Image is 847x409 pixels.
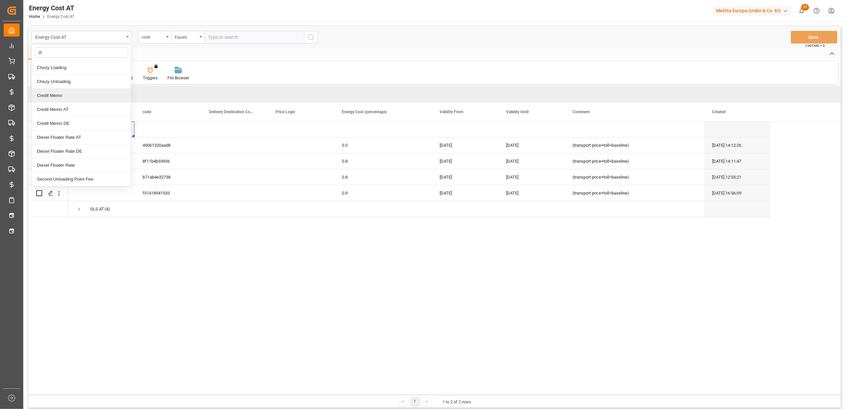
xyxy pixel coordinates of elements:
[498,153,565,169] div: [DATE]
[143,110,151,114] span: code
[29,14,40,19] a: Home
[68,185,771,201] div: Press SPACE to select this row.
[32,31,131,43] button: close menu
[135,185,201,201] div: f51418941533
[713,4,794,17] button: Melitta Europa GmbH & Co. KG
[565,137,704,153] div: (transport price+toll=baseline)
[713,6,792,16] div: Melitta Europa GmbH & Co. KG
[209,110,254,114] span: Delivery Destination Country
[334,153,432,169] div: 0.8
[135,169,201,185] div: b71ab4e32738
[334,185,432,201] div: 0.9
[32,75,131,89] div: Chezy Unloading
[29,3,74,13] div: Energy Cost AT
[175,33,197,40] div: Equals
[135,137,201,153] div: 490b1320aad8
[135,153,201,169] div: 8f11b4b33936
[506,110,529,114] span: Validity Until
[565,169,704,185] div: (transport price+toll=baseline)
[32,130,131,144] div: Diesel Floater Rate AT
[28,185,68,201] div: Press SPACE to select this row.
[573,110,590,114] span: Comment
[68,153,771,169] div: Press SPACE to select this row.
[90,202,104,217] div: GLS AT
[32,158,131,172] div: Diesel Floater Rate
[440,110,463,114] span: Validity From
[704,137,771,153] div: [DATE] 14:12:26
[28,122,68,137] div: Press SPACE to select this row.
[68,122,771,137] div: Press SPACE to select this row.
[334,169,432,185] div: 0.8
[32,103,131,117] div: Credit Memo AT
[68,169,771,185] div: Press SPACE to select this row.
[204,31,304,43] input: Type to search
[342,110,387,114] span: Energy Cost (percentage)
[791,31,837,43] button: Save
[304,31,318,43] button: search button
[805,43,825,48] span: Ctrl/CMD + S
[28,201,68,217] div: Press SPACE to select this row.
[498,137,565,153] div: [DATE]
[28,48,51,59] div: Home
[32,61,131,75] div: Chezy Loading
[334,137,432,153] div: 0.5
[565,185,704,201] div: (transport price+toll=baseline)
[105,202,110,217] span: (4)
[704,153,771,169] div: [DATE] 14:11:47
[498,185,565,201] div: [DATE]
[432,153,498,169] div: [DATE]
[801,4,809,11] span: 37
[32,89,131,103] div: Credit Memo
[32,117,131,130] div: Credit Memo DE
[809,3,824,18] button: Help Center
[28,169,68,185] div: Press SPACE to select this row.
[32,144,131,158] div: Diesel Floater Rate DE
[443,399,472,405] div: 1 to 2 of 2 rows
[794,3,809,18] button: show 37 new notifications
[432,169,498,185] div: [DATE]
[704,185,771,201] div: [DATE] 16:56:09
[704,169,771,185] div: [DATE] 12:55:21
[432,137,498,153] div: [DATE]
[712,110,726,114] span: Created
[28,153,68,169] div: Press SPACE to select this row.
[138,31,171,43] button: open menu
[411,397,419,406] div: 1
[35,47,128,58] input: Search
[28,137,68,153] div: Press SPACE to select this row.
[167,75,189,81] div: File Browser
[565,153,704,169] div: (transport price+toll=baseline)
[68,137,771,153] div: Press SPACE to select this row.
[142,33,164,40] div: code
[275,110,295,114] span: Price Logic
[432,185,498,201] div: [DATE]
[68,201,771,217] div: Press SPACE to select this row.
[498,169,565,185] div: [DATE]
[171,31,204,43] button: open menu
[35,33,124,41] div: Energy Cost AT
[32,172,131,186] div: Second Unloading Point Fee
